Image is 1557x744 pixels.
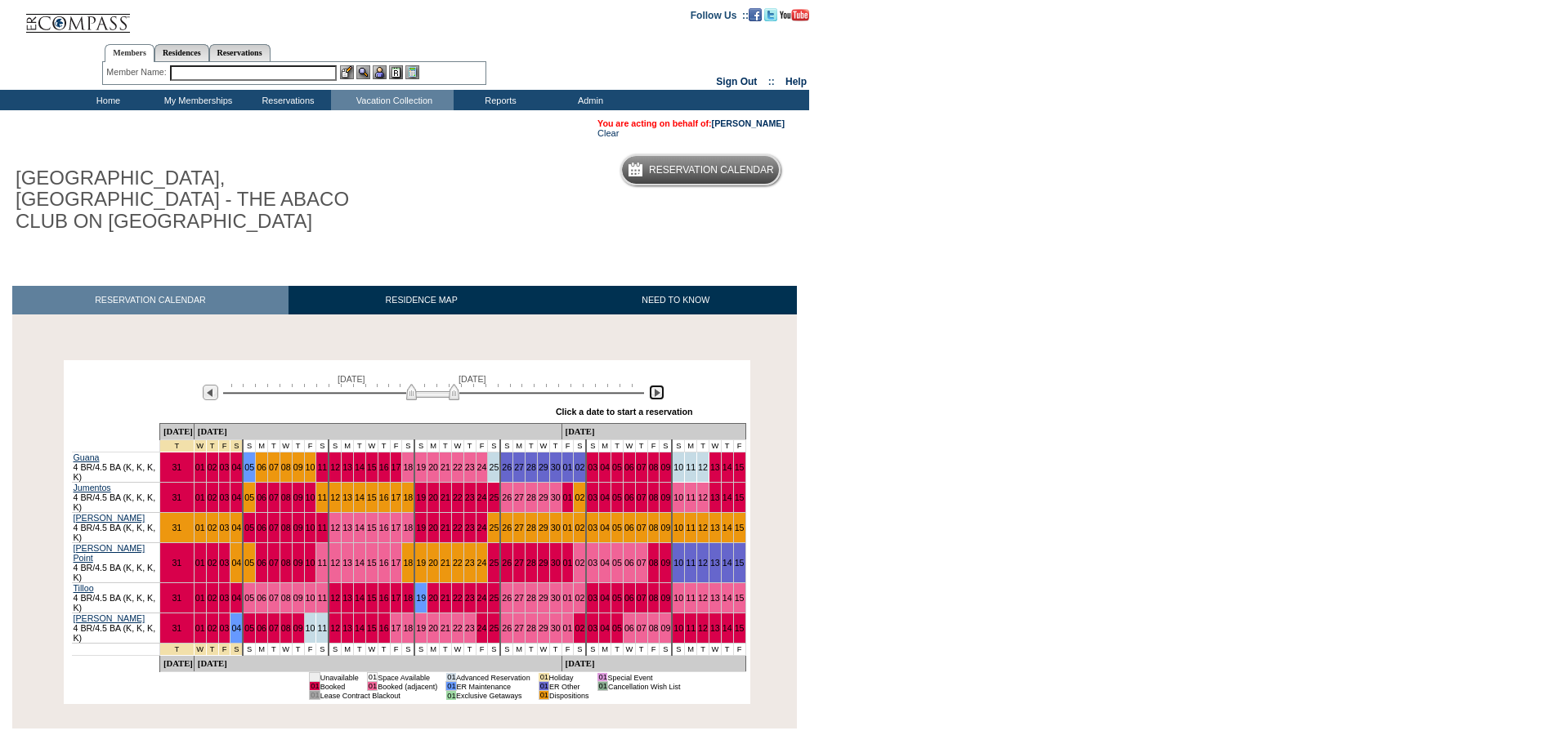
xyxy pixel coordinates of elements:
a: 26 [502,623,512,633]
a: 12 [330,623,340,633]
a: 16 [379,593,389,603]
a: 30 [551,523,561,532]
a: 08 [281,623,291,633]
a: Subscribe to our YouTube Channel [780,9,809,19]
a: 11 [686,593,696,603]
a: 01 [195,623,205,633]
a: 06 [257,623,266,633]
a: 03 [588,462,597,472]
a: 23 [465,462,475,472]
a: 05 [244,523,254,532]
a: 05 [612,593,622,603]
a: 02 [208,523,217,532]
img: Subscribe to our YouTube Channel [780,9,809,21]
a: 12 [698,523,708,532]
a: 17 [391,558,401,568]
a: 14 [355,623,365,633]
a: 19 [416,593,426,603]
a: 01 [563,523,573,532]
a: 14 [355,593,365,603]
a: 03 [220,558,230,568]
a: 14 [723,558,732,568]
a: 23 [465,593,475,603]
a: Follow us on Twitter [764,9,777,19]
a: 07 [637,492,647,502]
a: 14 [723,593,732,603]
a: 03 [220,492,230,502]
a: 20 [428,462,438,472]
a: 04 [600,523,610,532]
a: 11 [686,523,696,532]
a: 30 [551,623,561,633]
a: 04 [231,523,241,532]
a: 31 [172,558,181,568]
a: 30 [551,492,561,502]
a: 15 [735,462,745,472]
a: 18 [403,523,413,532]
a: 07 [269,558,279,568]
a: 01 [563,623,573,633]
a: 04 [231,558,241,568]
a: 05 [244,462,254,472]
a: 25 [489,558,499,568]
a: 03 [588,623,597,633]
a: 03 [588,523,597,532]
a: 14 [355,462,365,472]
a: 03 [220,462,230,472]
a: 14 [723,492,732,502]
a: 24 [477,492,487,502]
a: 16 [379,492,389,502]
a: 09 [293,462,303,472]
img: Impersonate [373,65,387,79]
a: 15 [367,523,377,532]
a: 08 [281,523,291,532]
a: 05 [612,558,622,568]
a: 25 [489,492,499,502]
a: 29 [539,623,548,633]
a: 25 [489,462,499,472]
td: Admin [544,90,633,110]
a: 12 [698,558,708,568]
a: 02 [208,623,217,633]
a: 02 [208,558,217,568]
a: 20 [428,523,438,532]
a: 18 [403,623,413,633]
a: 11 [317,462,327,472]
a: 10 [306,623,315,633]
a: 06 [624,593,634,603]
a: 07 [637,593,647,603]
a: 23 [465,623,475,633]
a: Guana [74,452,100,462]
a: 31 [172,462,181,472]
a: 31 [172,492,181,502]
a: 10 [673,593,683,603]
img: b_edit.gif [340,65,354,79]
a: 15 [367,593,377,603]
a: 24 [477,593,487,603]
a: 03 [588,593,597,603]
a: 09 [660,593,670,603]
a: 06 [257,558,266,568]
a: 13 [342,623,352,633]
a: 21 [441,492,450,502]
a: 10 [673,492,683,502]
a: 21 [441,558,450,568]
a: Reservations [209,44,271,61]
a: 02 [208,462,217,472]
a: 24 [477,523,487,532]
a: 02 [575,523,584,532]
a: 18 [403,492,413,502]
a: [PERSON_NAME] Point [74,543,145,563]
a: RESERVATION CALENDAR [12,286,289,314]
a: 17 [391,623,401,633]
a: 15 [367,623,377,633]
a: 15 [735,492,745,502]
a: 07 [637,462,647,472]
a: 02 [208,593,217,603]
a: 05 [612,523,622,532]
a: 10 [306,558,315,568]
a: 17 [391,462,401,472]
a: 05 [612,492,622,502]
a: 24 [477,558,487,568]
a: 25 [489,623,499,633]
